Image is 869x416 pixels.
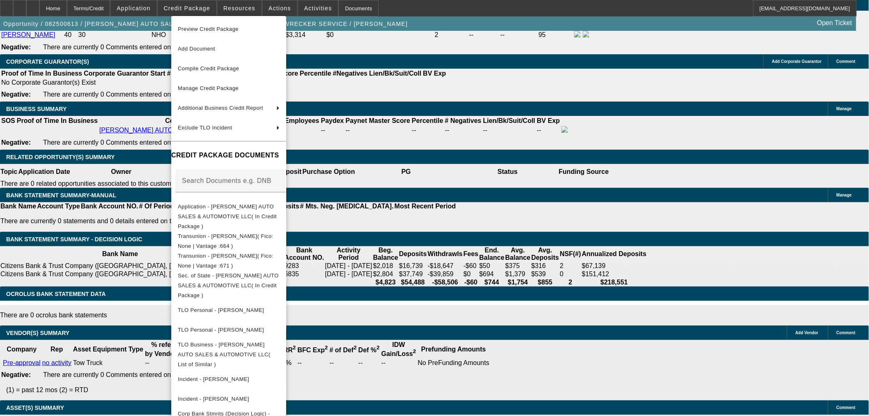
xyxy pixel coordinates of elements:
span: TLO Personal - [PERSON_NAME] [178,307,264,313]
span: Incident - [PERSON_NAME] [178,376,249,382]
span: Preview Credit Package [178,26,239,32]
span: Transunion - [PERSON_NAME]( Fico: None | Vantage :664 ) [178,233,274,249]
span: TLO Business - [PERSON_NAME] AUTO SALES & AUTOMOTIVE LLC( List of Similar ) [178,341,270,367]
span: Compile Credit Package [178,65,239,72]
button: Application - MORGAN'S AUTO SALES & AUTOMOTIVE LLC( In Credit Package ) [171,201,286,231]
span: TLO Personal - [PERSON_NAME] [178,326,264,333]
span: Exclude TLO Incident [178,125,232,131]
span: Application - [PERSON_NAME] AUTO SALES & AUTOMOTIVE LLC( In Credit Package ) [178,203,277,229]
h4: CREDIT PACKAGE DOCUMENTS [171,150,286,160]
span: Manage Credit Package [178,85,239,91]
span: Incident - [PERSON_NAME] [178,395,249,402]
button: Incident - Lee, Jenna [171,369,286,389]
button: TLO Business - MORGAN'S AUTO SALES & AUTOMOTIVE LLC( List of Similar ) [171,340,286,369]
button: Sec. of State - MORGAN'S AUTO SALES & AUTOMOTIVE LLC( In Credit Package ) [171,270,286,300]
button: Transunion - Lee, Morgan( Fico: None | Vantage :664 ) [171,231,286,251]
span: Add Document [178,46,215,52]
span: Sec. of State - [PERSON_NAME] AUTO SALES & AUTOMOTIVE LLC( In Credit Package ) [178,272,278,298]
mat-label: Search Documents e.g. DNB [182,177,271,184]
span: Transunion - [PERSON_NAME]( Fico: None | Vantage :671 ) [178,252,274,268]
button: TLO Personal - Lee, Morgan [171,300,286,320]
button: Transunion - Lee, Jenna( Fico: None | Vantage :671 ) [171,251,286,270]
span: Additional Business Credit Report [178,105,263,111]
button: Incident - Lee, Morgan [171,389,286,409]
button: TLO Personal - Lee, Jenna [171,320,286,340]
